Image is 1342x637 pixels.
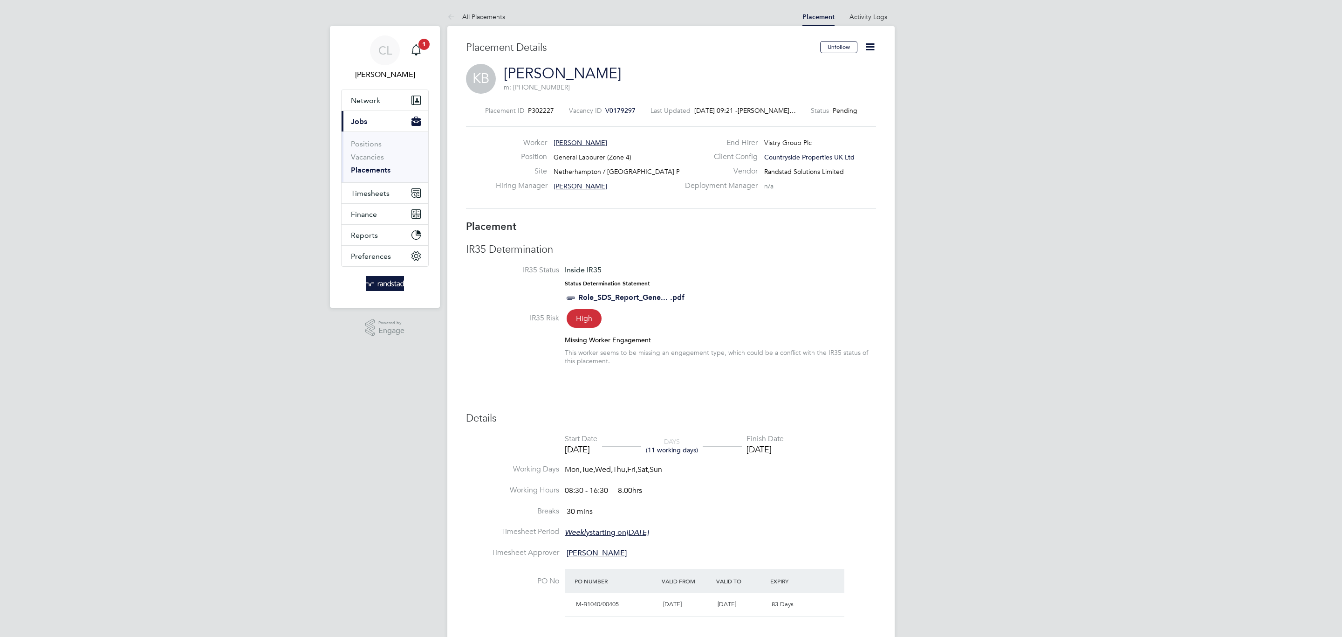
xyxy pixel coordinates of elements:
label: Worker [496,138,547,148]
label: PO No [466,576,559,586]
span: [PERSON_NAME] [554,182,607,190]
span: Pending [833,106,857,115]
label: Status [811,106,829,115]
span: Preferences [351,252,391,261]
span: Jobs [351,117,367,126]
label: Hiring Manager [496,181,547,191]
a: 1 [407,35,425,65]
label: Vacancy ID [569,106,602,115]
span: 1 [418,39,430,50]
div: This worker seems to be missing an engagement type, which could be a conflict with the IR35 statu... [565,348,876,365]
a: Placements [351,166,390,174]
a: Placement [802,13,835,21]
strong: Status Determination Statement [565,280,650,287]
h3: Placement Details [466,41,813,55]
a: Vacancies [351,152,384,161]
button: Unfollow [820,41,857,53]
label: Position [496,152,547,162]
span: P302227 [528,106,554,115]
div: Valid From [659,573,714,589]
button: Reports [342,225,428,245]
label: Breaks [466,506,559,516]
span: Mon, [565,465,582,474]
label: Placement ID [485,106,524,115]
a: Powered byEngage [365,319,405,337]
span: Network [351,96,380,105]
em: [DATE] [626,528,649,537]
span: Finance [351,210,377,219]
span: 83 Days [772,600,794,608]
span: (11 working days) [646,446,698,454]
button: Preferences [342,246,428,266]
label: Timesheet Period [466,527,559,537]
label: Last Updated [650,106,691,115]
span: Tue, [582,465,595,474]
label: Deployment Manager [679,181,758,191]
span: [PERSON_NAME] [567,548,627,558]
label: Site [496,166,547,176]
span: Thu, [613,465,627,474]
span: n/a [764,182,774,190]
span: CL [378,44,392,56]
span: [DATE] [663,600,682,608]
span: 30 mins [567,507,593,516]
span: Charlotte Lockeridge [341,69,429,80]
div: Valid To [714,573,768,589]
a: Role_SDS_Report_Gene... .pdf [578,293,685,302]
span: Fri, [627,465,637,474]
span: m: [PHONE_NUMBER] [504,83,570,91]
div: Jobs [342,132,428,182]
a: All Placements [447,13,505,21]
div: DAYS [641,437,703,454]
span: V0179297 [605,106,636,115]
b: Placement [466,220,517,233]
h3: Details [466,412,876,425]
span: Engage [378,327,404,335]
span: General Labourer (Zone 4) [554,153,631,161]
div: Missing Worker Engagement [565,336,876,344]
span: M-B1040/00405 [576,600,619,608]
label: Timesheet Approver [466,548,559,558]
a: Activity Logs [849,13,887,21]
div: PO Number [572,573,659,589]
button: Jobs [342,111,428,132]
span: Reports [351,231,378,240]
label: Client Config [679,152,758,162]
span: Sat, [637,465,650,474]
button: Finance [342,204,428,224]
a: [PERSON_NAME] [504,64,621,83]
div: [DATE] [565,444,597,455]
img: randstad-logo-retina.png [366,276,404,291]
label: Working Days [466,464,559,474]
div: [DATE] [746,444,784,455]
label: End Hirer [679,138,758,148]
label: Working Hours [466,485,559,495]
div: 08:30 - 16:30 [565,486,642,496]
span: Powered by [378,319,404,327]
span: [DATE] [718,600,736,608]
span: Randstad Solutions Limited [764,167,844,176]
span: Timesheets [351,189,390,198]
label: IR35 Status [466,265,559,275]
span: 8.00hrs [613,486,642,495]
span: Inside IR35 [565,265,602,274]
span: Wed, [595,465,613,474]
span: starting on [565,528,649,537]
h3: IR35 Determination [466,243,876,256]
button: Network [342,90,428,111]
span: Countryside Properties UK Ltd [764,153,855,161]
div: Expiry [768,573,822,589]
span: High [567,309,602,328]
span: Netherhampton / [GEOGRAPHIC_DATA] P1 [554,167,684,176]
button: Timesheets [342,183,428,203]
label: IR35 Risk [466,313,559,323]
em: Weekly [565,528,589,537]
a: Positions [351,139,382,148]
div: Start Date [565,434,597,444]
nav: Main navigation [330,26,440,308]
span: [PERSON_NAME] [554,138,607,147]
a: Go to home page [341,276,429,291]
div: Finish Date [746,434,784,444]
a: CL[PERSON_NAME] [341,35,429,80]
span: [PERSON_NAME]… [738,106,796,115]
